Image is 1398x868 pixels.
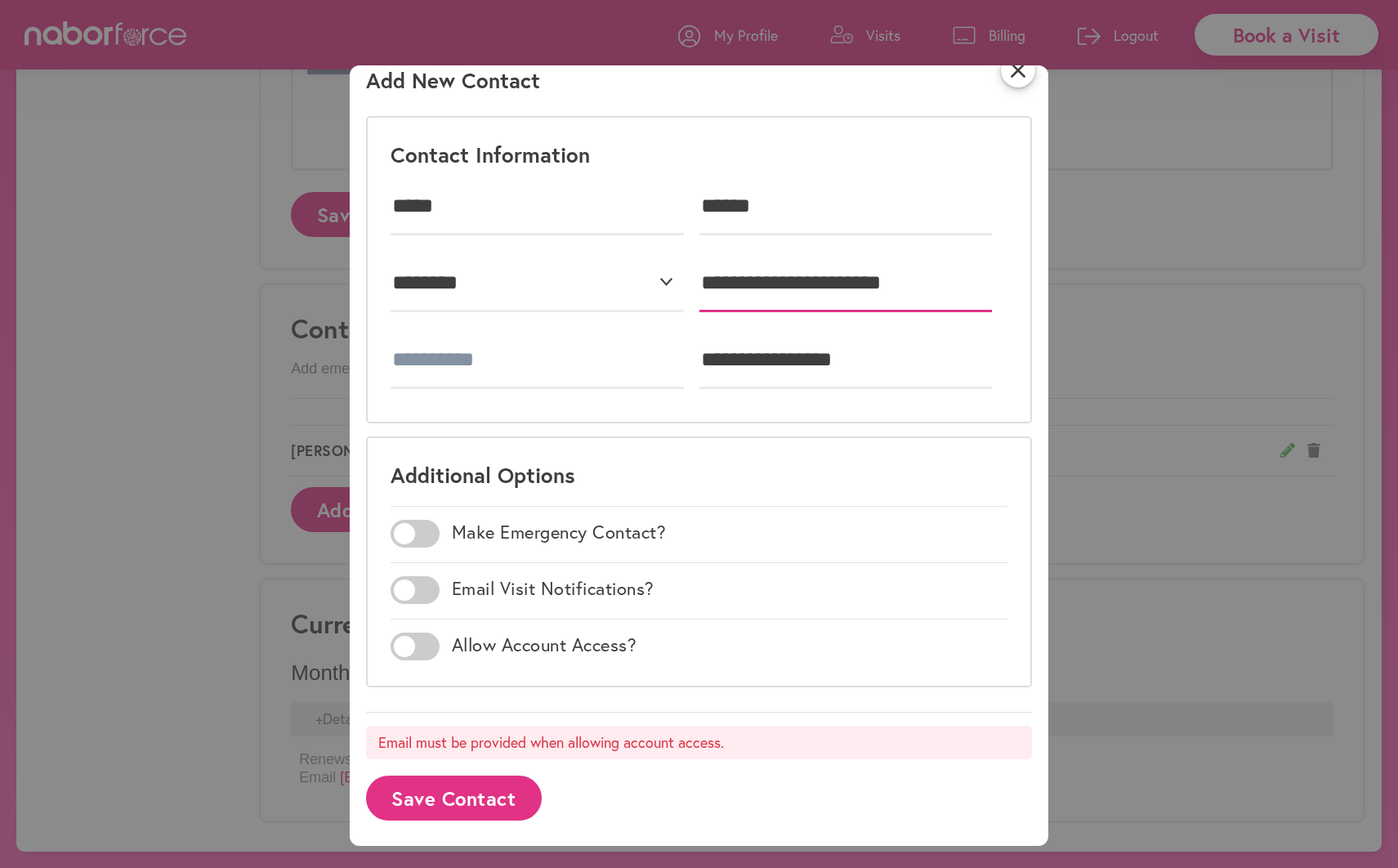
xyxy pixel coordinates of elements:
button: Save Contact [366,776,542,821]
p: Add New Contact [366,66,540,106]
i: close [1001,53,1035,87]
p: Email must be provided when allowing account access. [366,726,1033,760]
p: Contact Information [391,141,590,168]
p: Additional Options [391,461,575,489]
label: Allow Account Access? [452,634,637,655]
label: Make Emergency Contact? [452,521,667,543]
label: Email Visit Notifications? [452,578,654,599]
